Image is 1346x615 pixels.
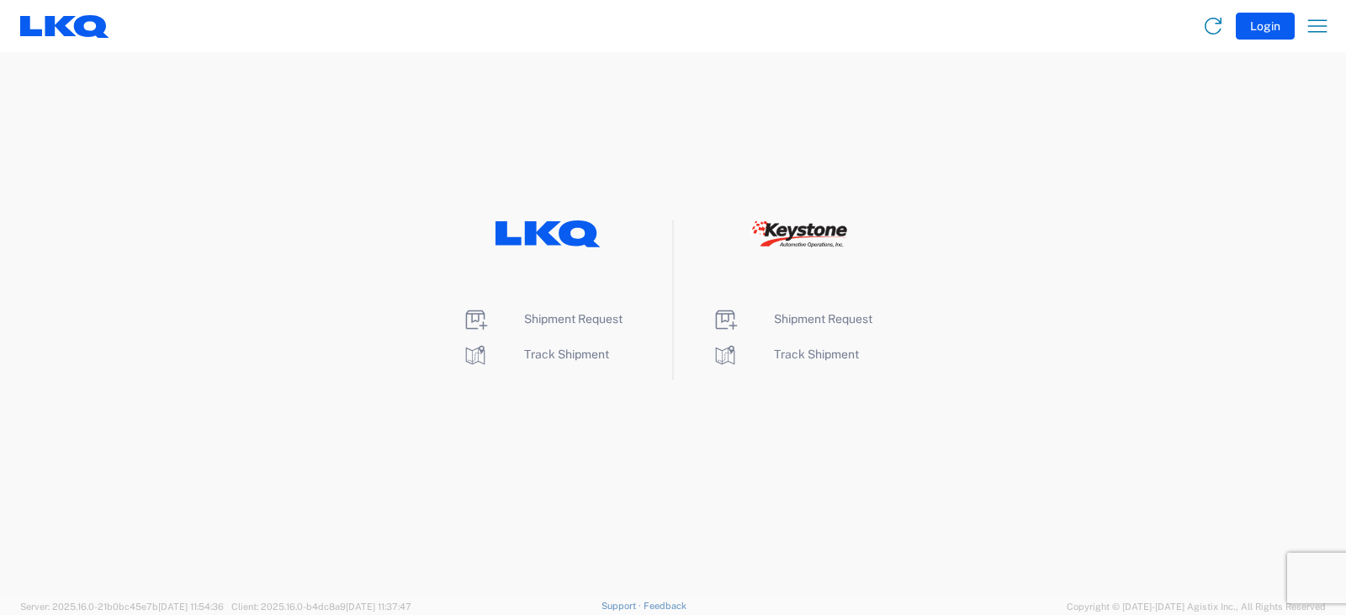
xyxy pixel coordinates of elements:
[774,312,872,326] span: Shipment Request
[1236,13,1295,40] button: Login
[158,602,224,612] span: [DATE] 11:54:36
[601,601,644,611] a: Support
[462,347,609,361] a: Track Shipment
[712,347,859,361] a: Track Shipment
[20,602,224,612] span: Server: 2025.16.0-21b0bc45e7b
[644,601,686,611] a: Feedback
[346,602,411,612] span: [DATE] 11:37:47
[524,312,623,326] span: Shipment Request
[462,312,623,326] a: Shipment Request
[774,347,859,361] span: Track Shipment
[231,602,411,612] span: Client: 2025.16.0-b4dc8a9
[524,347,609,361] span: Track Shipment
[1067,599,1326,614] span: Copyright © [DATE]-[DATE] Agistix Inc., All Rights Reserved
[712,312,872,326] a: Shipment Request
